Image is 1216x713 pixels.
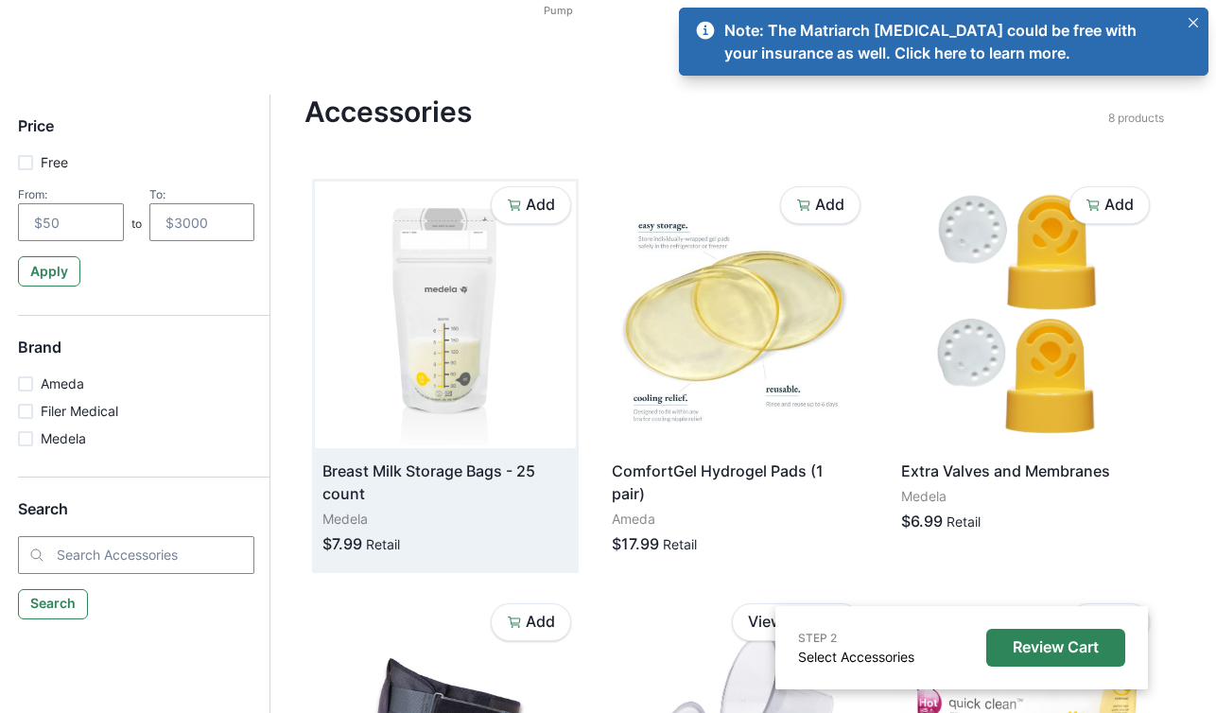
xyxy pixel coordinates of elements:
p: Retail [663,534,697,554]
p: to [131,216,142,241]
a: Select Accessories [798,649,914,665]
button: Close [1182,11,1205,34]
p: $17.99 [612,532,659,555]
h5: Search [18,500,254,535]
p: Medela [322,509,568,529]
h4: Accessories [304,95,1108,129]
button: Add [780,186,860,224]
a: Note: The Matriarch [MEDICAL_DATA] could be free with your insurance as well. Click here to learn... [694,19,1178,64]
input: $50 [18,203,124,241]
input: $3000 [149,203,255,241]
button: Review Cart [986,629,1125,667]
div: To: [149,187,255,201]
p: Filer Medical [41,401,118,421]
h5: Brand [18,339,254,374]
a: Extra Valves and MembranesMedela$6.99Retail [894,182,1155,548]
p: Ameda [612,509,858,529]
p: $6.99 [901,510,943,532]
p: 8 products [1108,110,1164,127]
img: 4ug59o4dwxomsw1w9l8xmq6ufd8q [315,182,576,448]
p: $7.99 [322,532,362,555]
input: Search Accessories [18,536,254,574]
img: v2njsq022lp2qjc4ji51wweuungx [894,182,1155,448]
p: Free [41,152,68,172]
p: Breast Milk Storage Bags - 25 count [322,460,568,505]
a: Breast Milk Storage Bags - 25 countMedela$7.99Retail [315,182,576,570]
p: Extra Valves and Membranes [901,460,1147,482]
p: Add [1104,196,1134,214]
p: Add [526,613,555,631]
p: Retail [366,534,400,554]
button: Search [18,589,88,619]
a: ComfortGel Hydrogel Pads (1 pair)Ameda$17.99Retail [604,182,865,570]
div: From: [18,187,124,201]
p: Review Cart [1013,638,1099,656]
a: View Options [732,603,860,641]
img: 4w3h6f8cffd5mxtqc0orezqj4lze [604,182,865,448]
button: Apply [18,256,80,287]
p: Add [815,196,844,214]
p: Medela [41,428,86,448]
button: Add [1069,603,1150,641]
p: STEP 2 [798,630,914,647]
button: Add [491,186,571,224]
p: ComfortGel Hydrogel Pads (1 pair) [612,460,858,505]
p: Add [526,196,555,214]
p: Ameda [41,374,84,393]
h5: Price [18,117,254,152]
p: Medela [901,486,1147,506]
button: Add [1069,186,1150,224]
p: Retail [947,512,981,531]
button: Add [491,603,571,641]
